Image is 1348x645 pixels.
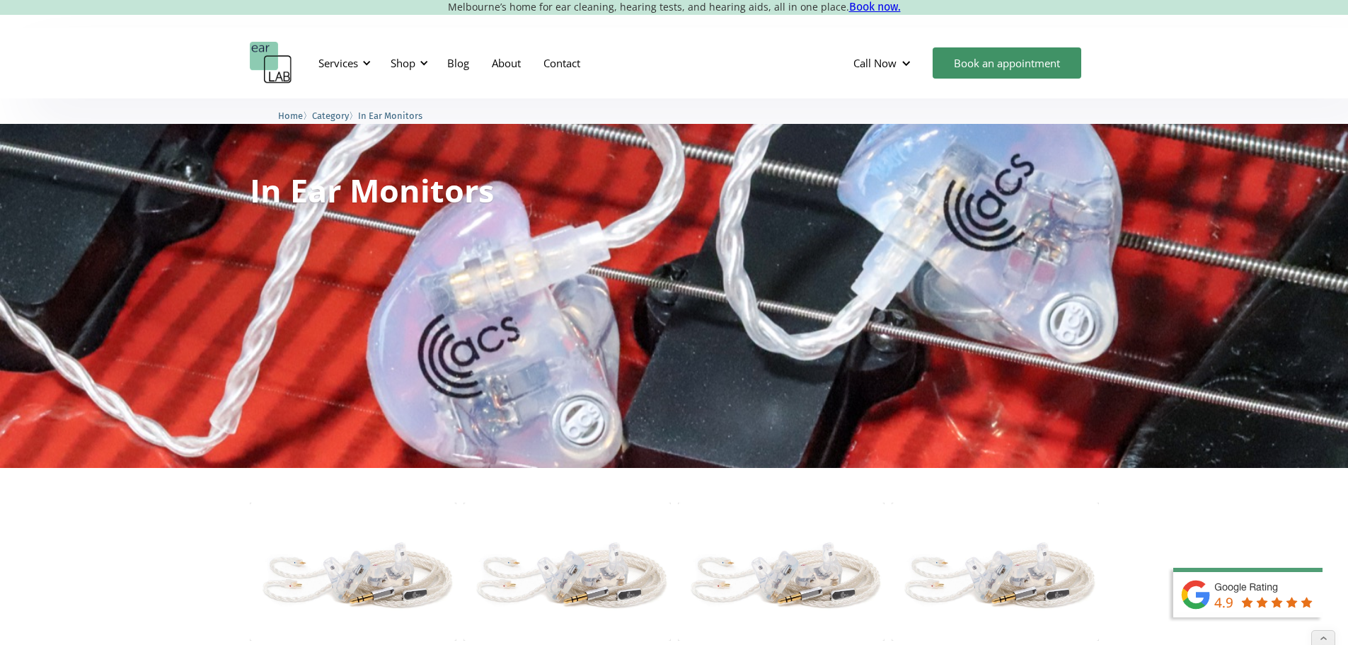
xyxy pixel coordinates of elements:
[480,42,532,84] a: About
[391,56,415,70] div: Shop
[278,110,303,121] span: Home
[312,108,349,122] a: Category
[318,56,358,70] div: Services
[436,42,480,84] a: Blog
[250,42,292,84] a: home
[678,503,885,641] img: Engage Ambient Dual Driver – In Ear Monitor
[463,503,671,641] img: Evolve Ambient Triple Driver – In Ear Monitor
[312,110,349,121] span: Category
[892,503,1099,641] img: Evoke2 Ambient Two Driver – In Ear Monitor
[532,42,592,84] a: Contact
[312,108,358,123] li: 〉
[250,503,457,641] img: Emotion Ambient Five Driver – In Ear Monitor
[278,108,303,122] a: Home
[358,110,422,121] span: In Ear Monitors
[278,108,312,123] li: 〉
[250,174,494,206] h1: In Ear Monitors
[853,56,897,70] div: Call Now
[310,42,375,84] div: Services
[842,42,926,84] div: Call Now
[358,108,422,122] a: In Ear Monitors
[933,47,1081,79] a: Book an appointment
[382,42,432,84] div: Shop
